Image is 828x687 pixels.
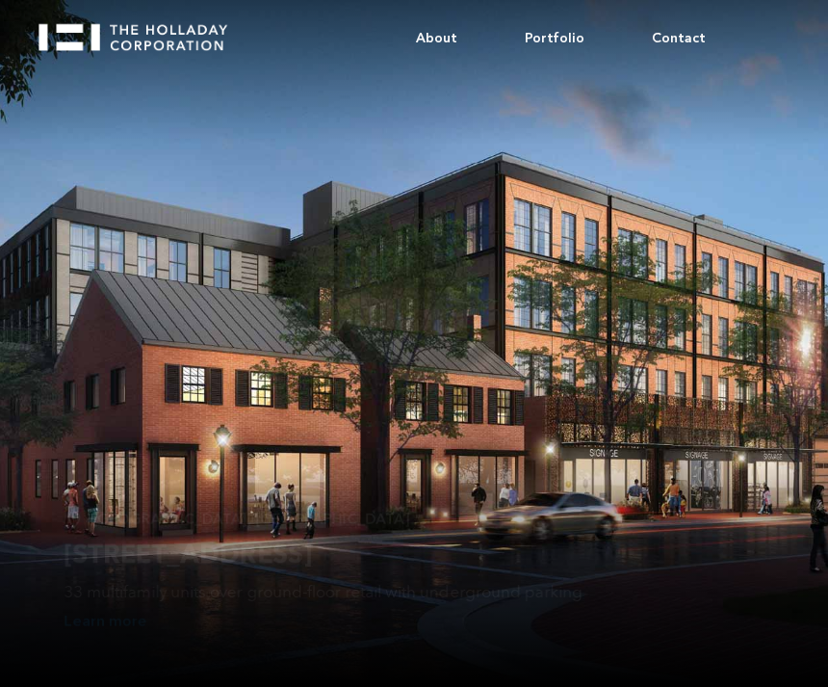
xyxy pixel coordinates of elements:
a: Learn more [64,612,147,632]
div: 33 multifamily units over ground-floor retail with underground parking [64,583,705,602]
h2: [STREET_ADDRESS] [64,539,705,573]
a: home [39,10,245,51]
a: About [382,10,491,67]
a: Contact [618,10,739,67]
img: Location Pin [64,510,92,531]
div: [GEOGRAPHIC_DATA], [GEOGRAPHIC_DATA] [64,510,705,529]
a: Portfolio [491,10,618,67]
